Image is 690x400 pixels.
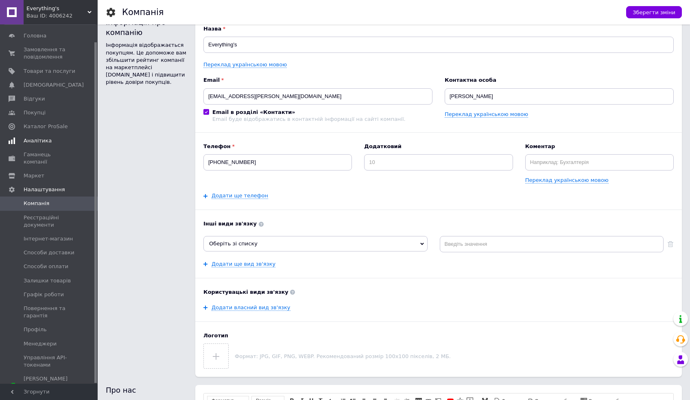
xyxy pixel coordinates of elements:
[26,5,87,12] span: Everything's
[203,25,674,33] b: Назва
[203,289,674,296] b: Користувацькі види зв'язку
[24,32,46,39] span: Головна
[26,12,98,20] div: Ваш ID: 4006242
[203,37,674,53] input: Назва вашої компанії
[203,77,432,84] b: Email
[24,354,75,369] span: Управління API-токенами
[24,137,52,144] span: Аналітика
[633,9,675,15] span: Зберегти зміни
[24,95,45,103] span: Відгуки
[24,123,68,130] span: Каталог ProSale
[445,88,674,105] input: ПІБ
[212,261,275,267] a: Додати ще вид зв'язку
[24,291,64,298] span: Графік роботи
[203,88,432,105] input: Електронна адреса
[24,151,75,166] span: Гаманець компанії
[24,46,75,61] span: Замовлення та повідомлення
[203,143,352,150] b: Телефон
[24,214,75,229] span: Реєстраційні документи
[24,263,68,270] span: Способи оплати
[24,172,44,179] span: Маркет
[203,220,674,227] b: Інші види зв'язку
[106,42,187,86] div: Інформація відображається покупцям. Це допоможе вам збільшити рейтинг компанії на маркетплейсі [D...
[24,326,47,333] span: Профіль
[364,143,513,150] b: Додатковий
[445,111,528,118] a: Переклад українською мовою
[364,154,513,170] input: 10
[106,385,187,395] div: Про нас
[106,17,187,37] div: Інформація про компанію
[212,109,295,115] b: Email в розділі «Контакти»
[525,154,674,170] input: Наприклад: Бухгалтерія
[24,186,65,193] span: Налаштування
[525,177,609,184] a: Переклад українською мовою
[203,154,352,170] input: +38 096 0000000
[24,235,73,243] span: Інтернет-магазин
[24,81,84,89] span: [DEMOGRAPHIC_DATA]
[445,77,674,84] b: Контактна особа
[440,236,664,252] input: Введіть значення
[203,332,674,339] b: Логотип
[525,143,674,150] b: Коментар
[24,277,71,284] span: Залишки товарів
[122,7,164,17] h1: Компанія
[8,8,461,17] body: Редактор, E9E1C975-012C-4B15-B5EB-B64AA59A1212
[24,109,46,116] span: Покупці
[24,249,74,256] span: Способи доставки
[24,68,75,75] span: Товари та послуги
[24,340,57,348] span: Менеджери
[24,375,75,398] span: [PERSON_NAME] та рахунки
[24,200,49,207] span: Компанія
[212,192,268,199] a: Додати ще телефон
[235,353,674,359] p: Формат: JPG, GIF, PNG, WEBP. Рекомендований розмір 100х100 пікселів, 2 МБ.
[212,116,406,122] div: Email буде відображатись в контактній інформації на сайті компанії.
[626,6,682,18] button: Зберегти зміни
[24,305,75,319] span: Повернення та гарантія
[203,61,287,68] a: Переклад українською мовою
[212,304,290,311] a: Додати власний вид зв'язку
[209,240,258,247] span: Оберіть зі списку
